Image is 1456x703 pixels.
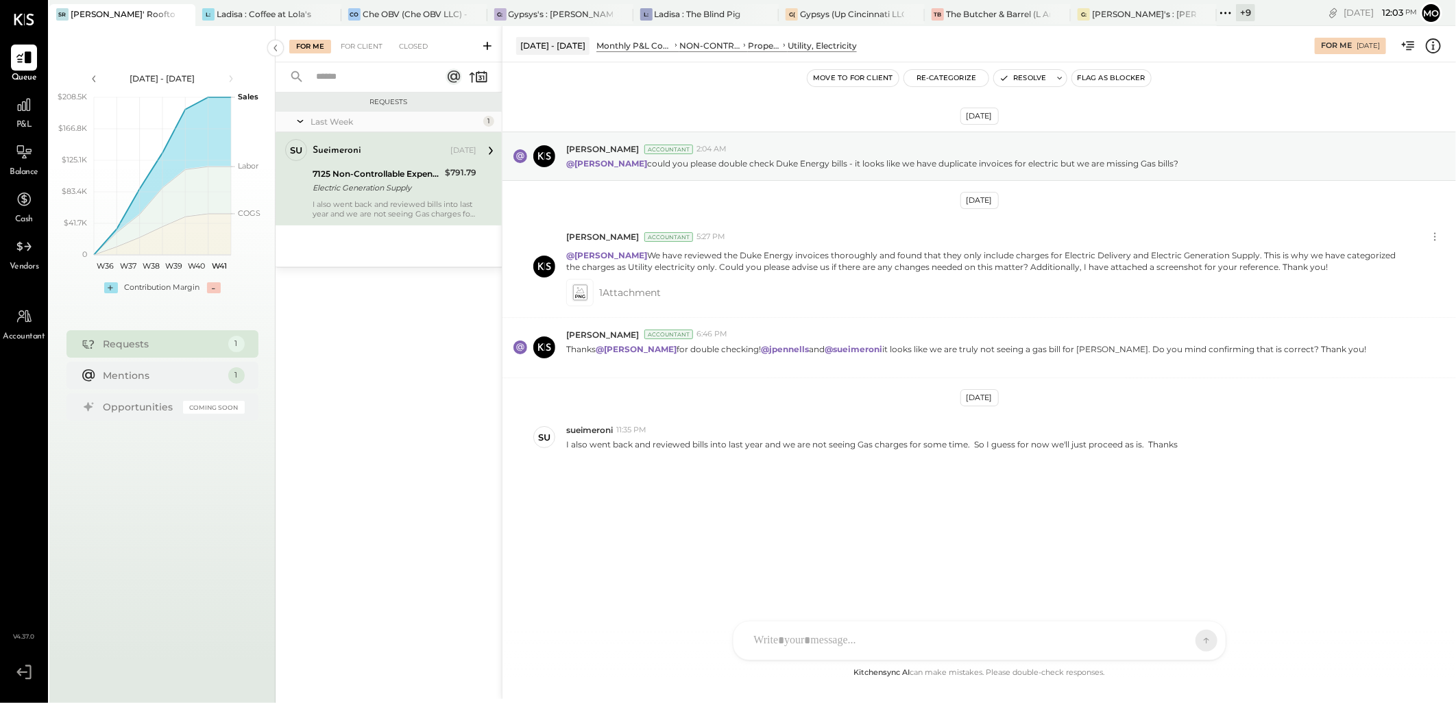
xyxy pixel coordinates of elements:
div: Coming Soon [183,401,245,414]
p: We have reviewed the Duke Energy invoices thoroughly and found that they only include charges for... [566,249,1401,273]
div: The Butcher & Barrel (L Argento LLC) - [GEOGRAPHIC_DATA] [946,8,1050,20]
div: [DATE] - [DATE] [516,37,590,54]
text: W40 [188,261,205,271]
strong: @[PERSON_NAME] [596,344,677,354]
button: Flag as Blocker [1072,70,1151,86]
text: W38 [142,261,159,271]
text: $83.4K [62,186,87,196]
text: W39 [165,261,182,271]
div: 7125 Non-Controllable Expenses:Property Expenses:Utility, Electricity [313,167,441,181]
div: [DATE] [1357,41,1380,51]
text: W36 [97,261,114,271]
span: P&L [16,119,32,132]
text: W41 [212,261,227,271]
p: I also went back and reviewed bills into last year and we are not seeing Gas charges for some tim... [566,439,1178,450]
a: Accountant [1,304,47,343]
span: Accountant [3,331,45,343]
span: 6:46 PM [696,329,727,340]
div: I also went back and reviewed bills into last year and we are not seeing Gas charges for some tim... [313,199,476,219]
div: [DATE] [960,389,999,406]
div: CO [348,8,361,21]
text: W37 [120,261,136,271]
span: [PERSON_NAME] [566,231,639,243]
div: Contribution Margin [125,282,200,293]
button: Resolve [994,70,1052,86]
div: [PERSON_NAME]'s : [PERSON_NAME]'s [1092,8,1196,20]
text: $41.7K [64,218,87,227]
a: Vendors [1,234,47,273]
text: Labor [238,161,258,171]
button: Re-Categorize [904,70,989,86]
div: [DATE] [450,145,476,156]
div: su [290,144,302,157]
div: + 9 [1236,4,1255,21]
span: sueimeroni [566,424,613,436]
span: 11:35 PM [616,425,646,436]
strong: @[PERSON_NAME] [566,250,647,260]
div: NON-CONTROLLABLE EXPENSES [679,40,741,51]
div: L: [202,8,215,21]
div: 1 [228,336,245,352]
div: Opportunities [104,400,176,414]
div: Monthly P&L Comparison [596,40,672,51]
div: [DATE] [960,108,999,125]
strong: @jpennells [761,344,809,354]
span: 1 Attachment [599,279,661,306]
p: Thanks for double checking! and it looks like we are truly not seeing a gas bill for [PERSON_NAME... [566,343,1366,367]
strong: @sueimeroni [825,344,882,354]
div: G( [786,8,798,21]
div: [DATE] [1344,6,1417,19]
div: [DATE] - [DATE] [104,73,221,84]
text: COGS [238,208,260,218]
div: G: [1078,8,1090,21]
div: 1 [228,367,245,384]
div: Ladisa : Coffee at Lola's [217,8,311,20]
text: $166.8K [58,123,87,133]
span: Queue [12,72,37,84]
div: G: [494,8,507,21]
div: Che OBV (Che OBV LLC) - Ignite [363,8,467,20]
div: Closed [392,40,435,53]
text: $125.1K [62,155,87,164]
div: Utility, Electricity [788,40,857,51]
div: [PERSON_NAME]' Rooftop - Ignite [71,8,175,20]
div: Property Expenses [748,40,781,51]
span: [PERSON_NAME] [566,143,639,155]
a: Cash [1,186,47,226]
text: 0 [82,249,87,259]
div: Gypsys (Up Cincinnati LLC) - Ignite [800,8,904,20]
div: Last Week [311,116,480,127]
div: Accountant [644,232,693,242]
span: 5:27 PM [696,232,725,243]
div: + [104,282,118,293]
div: TB [932,8,944,21]
div: 1 [483,116,494,127]
a: Balance [1,139,47,179]
div: copy link [1326,5,1340,20]
div: sueimeroni [313,144,361,158]
button: Move to for client [808,70,899,86]
span: Balance [10,166,38,179]
div: Requests [104,337,221,351]
div: Accountant [644,145,693,154]
div: SR [56,8,69,21]
div: L: [640,8,653,21]
div: For Me [289,40,331,53]
div: For Client [334,40,389,53]
div: Gypsys's : [PERSON_NAME] on the levee [509,8,613,20]
strong: @[PERSON_NAME] [566,158,647,169]
div: Accountant [644,330,693,339]
div: - [207,282,221,293]
button: Mo [1420,2,1442,24]
div: $791.79 [445,166,476,180]
div: [DATE] [960,192,999,209]
p: could you please double check Duke Energy bills - it looks like we have duplicate invoices for el... [566,158,1178,169]
text: Sales [238,92,258,101]
a: Queue [1,45,47,84]
div: su [538,431,550,444]
span: Vendors [10,261,39,273]
div: Mentions [104,369,221,382]
span: Cash [15,214,33,226]
div: For Me [1321,40,1352,51]
div: Requests [282,97,495,107]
